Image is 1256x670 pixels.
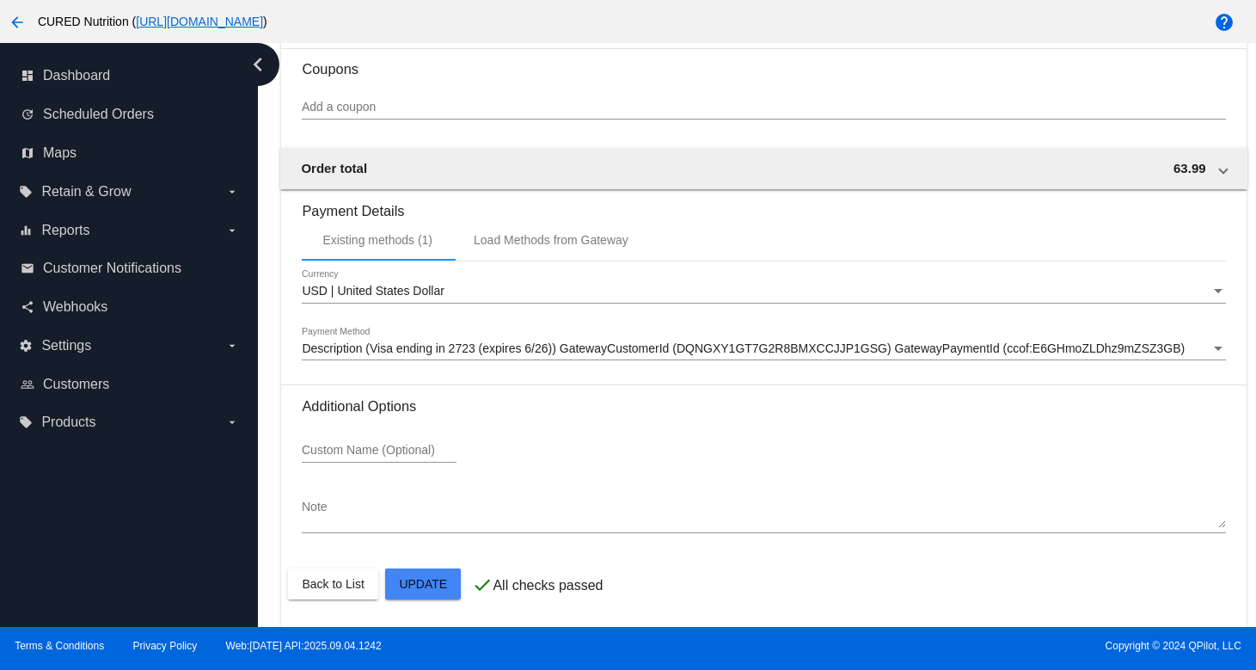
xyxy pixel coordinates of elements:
span: Reports [41,223,89,238]
h3: Payment Details [302,190,1225,219]
i: arrow_drop_down [225,339,239,353]
mat-expansion-panel-header: Order total 63.99 [280,148,1247,189]
input: Custom Name (Optional) [302,444,456,458]
mat-select: Currency [302,285,1225,298]
i: people_outline [21,378,34,391]
i: arrow_drop_down [225,415,239,429]
span: Webhooks [43,299,107,315]
i: local_offer [19,415,33,429]
i: equalizer [19,224,33,237]
span: Customers [43,377,109,392]
a: Terms & Conditions [15,640,104,652]
span: Maps [43,145,77,161]
i: chevron_left [244,51,272,78]
a: people_outline Customers [21,371,239,398]
button: Back to List [288,569,377,599]
span: Description (Visa ending in 2723 (expires 6/26)) GatewayCustomerId (DQNGXY1GT7G2R8BMXCCJJP1GSG) G... [302,341,1185,355]
span: Products [41,415,95,430]
i: dashboard [21,69,34,83]
i: update [21,108,34,121]
mat-icon: arrow_back [7,12,28,33]
input: Add a coupon [302,101,1225,114]
span: CURED Nutrition ( ) [38,15,267,28]
p: All checks passed [493,578,603,593]
span: Settings [41,338,91,353]
i: email [21,261,34,275]
mat-select: Payment Method [302,342,1225,356]
span: 63.99 [1173,161,1206,175]
span: USD | United States Dollar [302,284,444,298]
a: map Maps [21,139,239,167]
i: local_offer [19,185,33,199]
span: Back to List [302,577,364,591]
h3: Coupons [302,48,1225,77]
span: Retain & Grow [41,184,131,200]
a: update Scheduled Orders [21,101,239,128]
i: map [21,146,34,160]
span: Order total [301,161,367,175]
i: arrow_drop_down [225,224,239,237]
span: Update [399,577,447,591]
div: Load Methods from Gateway [474,233,628,247]
mat-icon: help [1214,12,1235,33]
a: dashboard Dashboard [21,62,239,89]
i: arrow_drop_down [225,185,239,199]
a: email Customer Notifications [21,255,239,282]
a: Privacy Policy [133,640,198,652]
i: share [21,300,34,314]
span: Customer Notifications [43,261,181,276]
h3: Additional Options [302,398,1225,415]
button: Update [385,569,461,599]
mat-icon: check [472,575,493,595]
a: Web:[DATE] API:2025.09.04.1242 [226,640,382,652]
span: Copyright © 2024 QPilot, LLC [643,640,1241,652]
a: share Webhooks [21,293,239,321]
i: settings [19,339,33,353]
a: [URL][DOMAIN_NAME] [136,15,263,28]
span: Scheduled Orders [43,107,154,122]
span: Dashboard [43,68,110,83]
div: Existing methods (1) [322,233,432,247]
